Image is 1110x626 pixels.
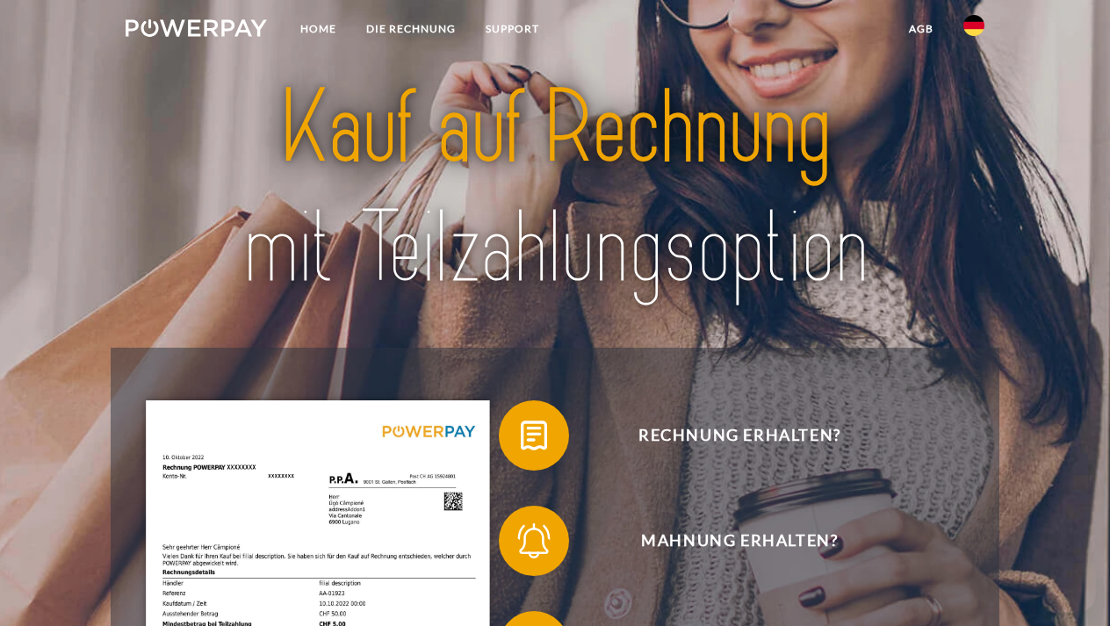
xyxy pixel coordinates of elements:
iframe: Schaltfläche zum Öffnen des Messaging-Fensters [1040,556,1096,612]
span: Rechnung erhalten? [524,400,955,471]
img: logo-powerpay-white.svg [126,19,267,37]
button: Rechnung erhalten? [499,400,955,471]
a: agb [894,13,948,45]
button: Mahnung erhalten? [499,506,955,576]
img: qb_bill.svg [512,414,556,457]
a: SUPPORT [471,13,554,45]
img: qb_bell.svg [512,519,556,563]
img: de [963,15,984,36]
img: title-powerpay_de.svg [168,62,941,314]
span: Mahnung erhalten? [524,506,955,576]
a: DIE RECHNUNG [351,13,471,45]
a: Home [285,13,351,45]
